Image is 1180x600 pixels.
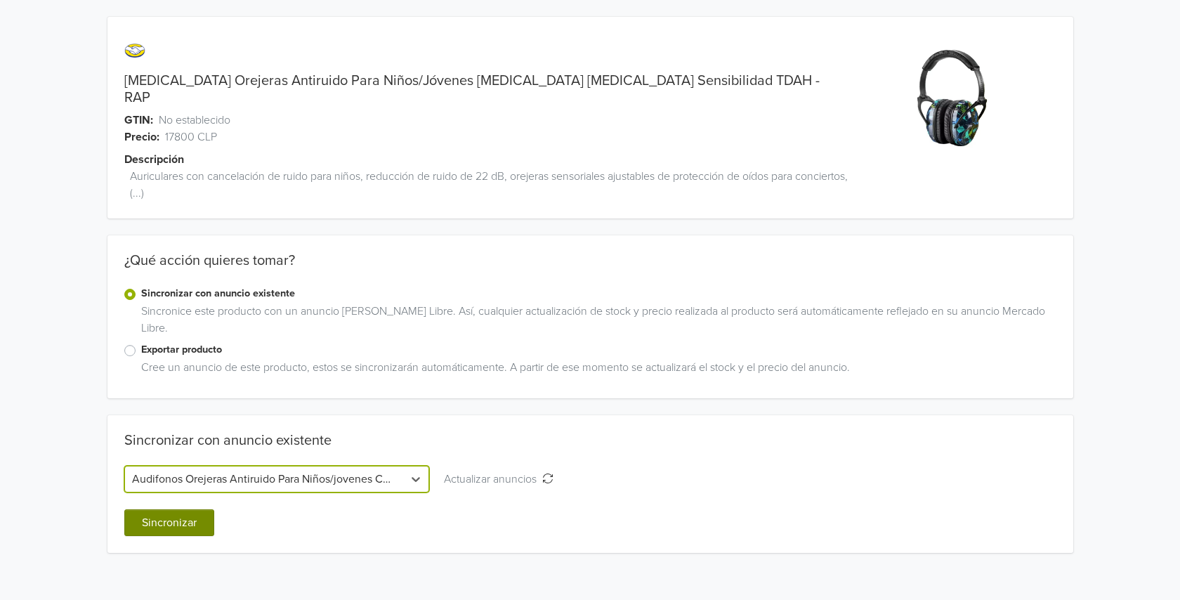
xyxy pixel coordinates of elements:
[136,359,1056,381] div: Cree un anuncio de este producto, estos se sincronizarán automáticamente. A partir de ese momento...
[141,286,1056,301] label: Sincronizar con anuncio existente
[444,472,542,486] span: Actualizar anuncios
[124,129,159,145] span: Precio:
[124,509,214,536] button: Sincronizar
[141,342,1056,358] label: Exportar producto
[159,112,230,129] span: No establecido
[124,72,832,106] a: [MEDICAL_DATA] Orejeras Antiruido Para Niños/Jóvenes [MEDICAL_DATA] [MEDICAL_DATA] Sensibilidad T...
[165,129,217,145] span: 17800 CLP
[130,168,848,202] span: Auriculares con cancelación de ruido para niños, reducción de ruido de 22 dB, orejeras sensoriale...
[124,112,153,129] span: GTIN:
[136,303,1056,342] div: Sincronice este producto con un anuncio [PERSON_NAME] Libre. Así, cualquier actualización de stoc...
[435,466,563,493] button: Actualizar anuncios
[124,151,184,168] span: Descripción
[899,45,1005,151] img: product_image
[124,432,332,449] div: Sincronizar con anuncio existente
[107,252,1073,286] div: ¿Qué acción quieres tomar?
